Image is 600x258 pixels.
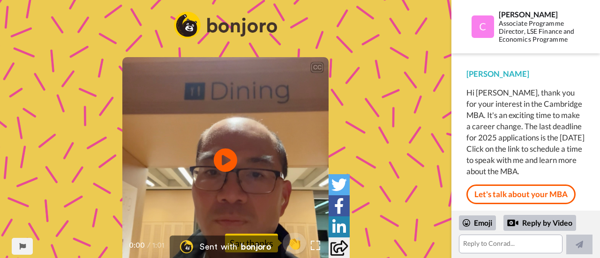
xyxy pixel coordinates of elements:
img: Full screen [311,241,320,250]
div: Hi [PERSON_NAME], thank you for your interest in the Cambridge MBA. It's an exciting time to make... [466,87,585,177]
a: Let's talk about your MBA [466,184,576,204]
img: Bonjoro Logo [180,240,193,253]
a: Bonjoro LogoSent withbonjoro [170,236,281,258]
img: Profile Image [472,15,494,38]
span: 👏 [283,236,306,251]
div: Sent with [200,243,237,251]
span: 0:00 [129,240,145,251]
div: CC [311,63,323,72]
div: [PERSON_NAME] [499,10,585,19]
span: / [147,240,150,251]
div: Emoji [459,215,496,230]
div: Reply by Video [503,215,576,231]
div: Reply by Video [507,217,518,229]
div: Say thanks [225,234,278,252]
div: Associate Programme Director, LSE Finance and Economics Programme [499,20,585,43]
span: 1:01 [152,240,169,251]
button: 👏 [283,233,306,254]
div: bonjoro [241,243,271,251]
img: logo_full.png [174,12,277,38]
div: [PERSON_NAME] [466,68,585,80]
